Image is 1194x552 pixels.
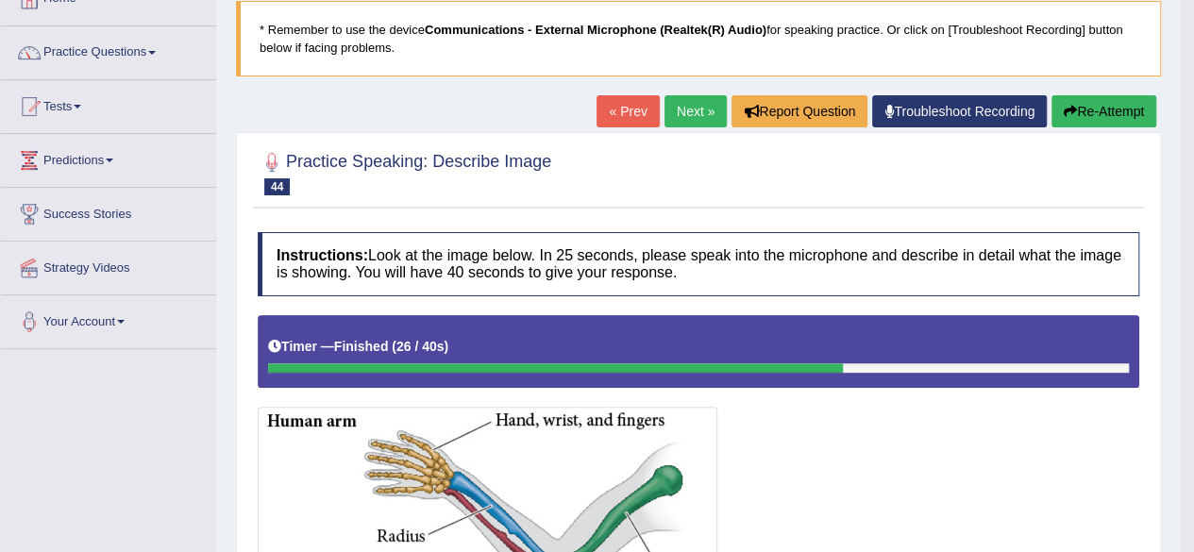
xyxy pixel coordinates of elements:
[1,188,216,235] a: Success Stories
[258,148,551,195] h2: Practice Speaking: Describe Image
[334,339,389,354] b: Finished
[872,95,1047,127] a: Troubleshoot Recording
[236,1,1161,76] blockquote: * Remember to use the device for speaking practice. Or click on [Troubleshoot Recording] button b...
[425,23,766,37] b: Communications - External Microphone (Realtek(R) Audio)
[1,295,216,343] a: Your Account
[268,340,448,354] h5: Timer —
[1,242,216,289] a: Strategy Videos
[277,247,368,263] b: Instructions:
[396,339,445,354] b: 26 / 40s
[392,339,396,354] b: (
[1,80,216,127] a: Tests
[1,134,216,181] a: Predictions
[664,95,727,127] a: Next »
[597,95,659,127] a: « Prev
[1051,95,1156,127] button: Re-Attempt
[732,95,867,127] button: Report Question
[258,232,1139,295] h4: Look at the image below. In 25 seconds, please speak into the microphone and describe in detail w...
[264,178,290,195] span: 44
[445,339,449,354] b: )
[1,26,216,74] a: Practice Questions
